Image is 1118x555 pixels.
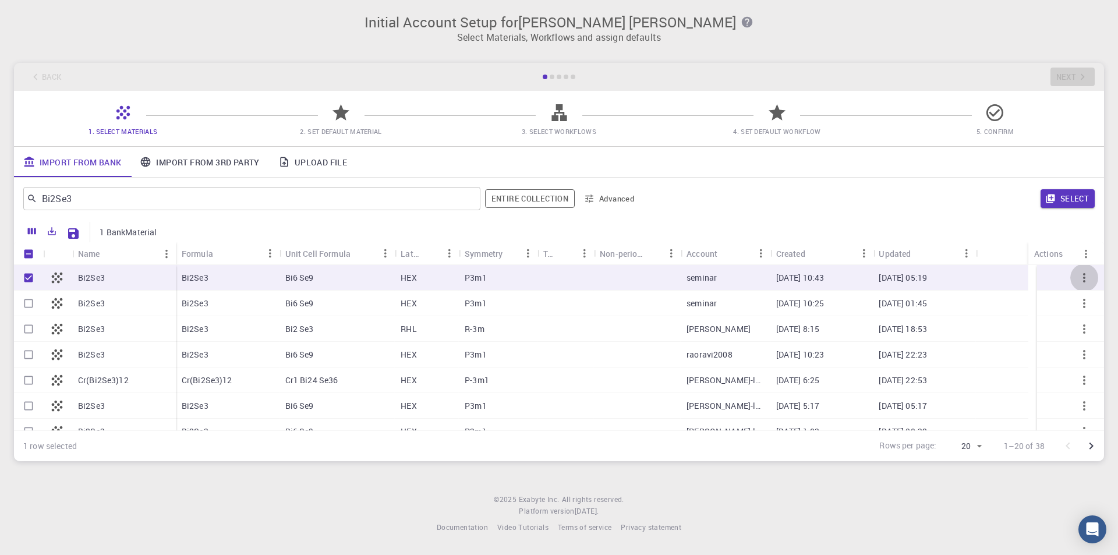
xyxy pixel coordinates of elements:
button: Sort [643,244,662,263]
p: Cr1 Bi24 Se36 [285,374,338,386]
p: HEX [401,374,416,386]
p: Bi6 Se9 [285,400,314,412]
p: [DATE] 05:17 [879,400,927,412]
p: P3m1 [465,400,487,412]
button: Menu [752,244,770,263]
p: [DATE] 5:17 [776,400,820,412]
a: Documentation [437,522,488,533]
div: Name [72,242,176,265]
span: 4. Set Default Workflow [733,127,820,136]
a: Privacy statement [621,522,681,533]
p: Rows per page: [879,440,936,453]
p: [DATE] 22:53 [879,374,927,386]
span: Platform version [519,505,574,517]
p: Bi2Se3 [78,349,105,360]
span: 3. Select Workflows [522,127,596,136]
p: [DATE] 10:43 [776,272,825,284]
p: Bi2Se3 [182,323,208,335]
p: [DATE] 8:15 [776,323,820,335]
button: Sort [805,244,824,263]
button: Sort [717,244,736,263]
p: Cr(Bi2Se3)12 [78,374,129,386]
p: HEX [401,426,416,437]
span: Documentation [437,522,488,532]
p: Cr(Bi2Se3)12 [182,374,232,386]
div: Unit Cell Formula [285,242,351,265]
p: Bi2Se3 [78,323,105,335]
h3: Initial Account Setup for [PERSON_NAME] [PERSON_NAME] [21,14,1097,30]
button: Menu [519,244,537,263]
div: Formula [176,242,279,265]
p: Bi2Se3 [182,426,208,437]
p: HEX [401,272,416,284]
button: Save Explorer Settings [62,222,85,245]
div: Symmetry [465,242,503,265]
p: seminar [687,272,717,284]
p: [DATE] 1:03 [776,426,820,437]
button: Sort [422,244,440,263]
div: Updated [879,242,911,265]
div: Tags [537,242,594,265]
button: Sort [100,245,119,263]
div: Name [78,242,100,265]
span: Privacy statement [621,522,681,532]
p: Bi2Se3 [182,349,208,360]
span: Filter throughout whole library including sets (folders) [485,189,575,208]
p: raoravi2008 [687,349,733,360]
p: RHL [401,323,416,335]
span: 1. Select Materials [89,127,157,136]
span: 2. Set Default Material [300,127,381,136]
button: Menu [575,244,594,263]
div: Updated [873,242,976,265]
div: Lattice [401,242,422,265]
span: Video Tutorials [497,522,549,532]
p: HEX [401,349,416,360]
button: Advanced [579,189,640,208]
button: Menu [1077,245,1095,263]
button: Export [42,222,62,241]
div: Non-periodic [594,242,681,265]
p: [DATE] 6:25 [776,374,820,386]
a: [DATE]. [575,505,599,517]
button: Columns [22,222,42,241]
p: [PERSON_NAME]-lab [687,426,765,437]
p: [DATE] 01:45 [879,298,927,309]
button: Select [1041,189,1095,208]
p: [PERSON_NAME]-lab [687,374,765,386]
p: [PERSON_NAME] [687,323,751,335]
p: 1 BankMaterial [100,227,157,238]
p: P3m1 [465,272,487,284]
p: seminar [687,298,717,309]
a: Upload File [269,147,356,177]
p: Bi2Se3 [78,298,105,309]
span: [DATE] . [575,506,599,515]
button: Menu [261,244,279,263]
p: Bi6 Se9 [285,349,314,360]
div: Icon [43,242,72,265]
p: P3m1 [465,349,487,360]
div: Actions [1034,242,1063,265]
span: Exabyte Inc. [519,494,560,504]
button: Sort [351,244,369,263]
button: Menu [157,245,176,263]
a: Import From 3rd Party [130,147,268,177]
span: Support [23,8,65,19]
button: Menu [662,244,681,263]
span: 5. Confirm [977,127,1014,136]
p: Bi2Se3 [78,426,105,437]
div: 20 [942,438,985,455]
a: Terms of service [558,522,611,533]
button: Menu [440,244,459,263]
p: R-3m [465,323,484,335]
p: Bi6 Se9 [285,426,314,437]
div: Account [681,242,770,265]
p: HEX [401,400,416,412]
div: Tags [543,242,557,265]
div: Symmetry [459,242,537,265]
span: © 2025 [494,494,518,505]
button: Menu [376,244,395,263]
div: Non-periodic [600,242,643,265]
button: Menu [854,244,873,263]
p: [DATE] 00:32 [879,426,927,437]
p: Bi2Se3 [182,400,208,412]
